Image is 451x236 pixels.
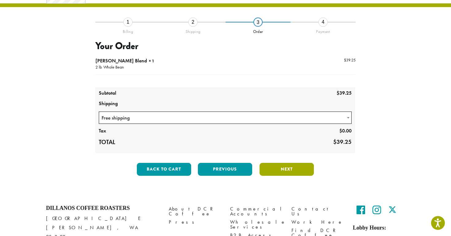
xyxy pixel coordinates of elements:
h5: Lobby Hours: [353,225,405,231]
span: Free shipping [99,112,351,124]
h3: Your Order [95,40,356,52]
span: $ [344,57,346,63]
span: [PERSON_NAME] Blend [95,57,147,64]
th: Shipping [96,99,355,109]
span: $ [337,90,339,96]
div: Order [225,27,291,34]
span: Free shipping [99,112,352,124]
a: Wholesale Services [230,218,282,231]
button: Back to cart [137,163,191,176]
h4: Dillanos Coffee Roasters [46,205,160,212]
button: Next [260,163,314,176]
a: Commercial Accounts [230,205,282,218]
div: Billing [95,27,160,34]
bdi: 39.25 [333,138,352,146]
p: 2 lb [95,65,102,71]
div: Payment [291,27,356,34]
a: Contact Us [291,205,344,218]
div: 3 [253,18,263,27]
a: About DCR Coffee [169,205,221,218]
th: Subtotal [96,88,148,99]
bdi: 39.25 [337,90,352,96]
bdi: 0.00 [339,128,352,134]
th: Total [96,136,148,148]
div: Shipping [160,27,225,34]
th: Tax [96,126,148,136]
strong: × 1 [149,58,154,64]
span: $ [339,128,342,134]
bdi: 39.25 [344,57,356,63]
a: Press [169,218,221,226]
button: Previous [198,163,252,176]
p: Whole Bean [102,65,124,71]
div: 1 [123,18,133,27]
div: 2 [188,18,198,27]
span: $ [333,138,337,146]
div: 4 [318,18,328,27]
a: Work Here [291,218,344,226]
